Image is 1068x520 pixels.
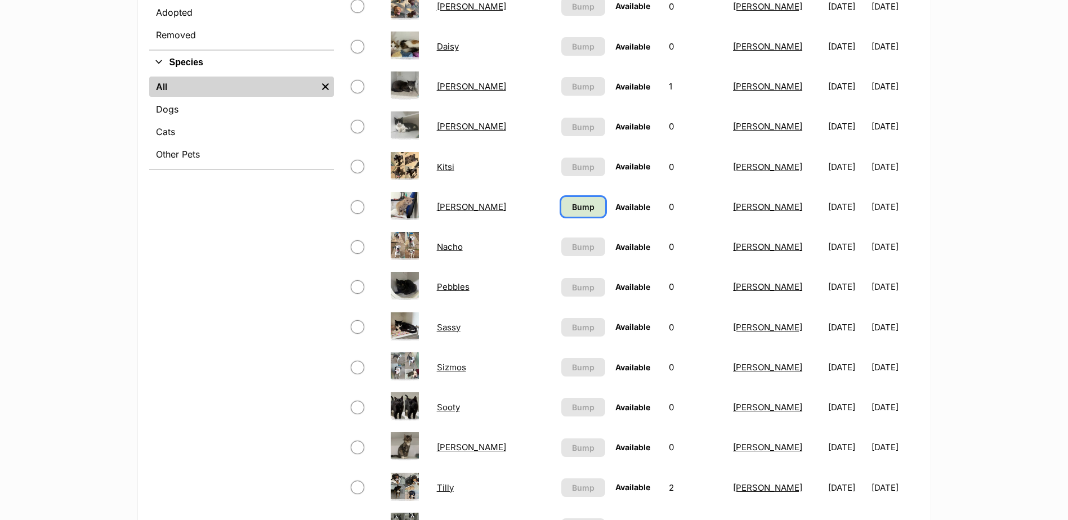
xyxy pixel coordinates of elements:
[664,107,727,146] td: 0
[664,267,727,306] td: 0
[733,482,802,493] a: [PERSON_NAME]
[872,107,918,146] td: [DATE]
[572,161,595,173] span: Bump
[615,1,650,11] span: Available
[824,187,870,226] td: [DATE]
[872,67,918,106] td: [DATE]
[149,77,317,97] a: All
[824,468,870,507] td: [DATE]
[872,468,918,507] td: [DATE]
[664,27,727,66] td: 0
[437,41,459,52] a: Daisy
[561,398,605,416] button: Bump
[824,348,870,387] td: [DATE]
[437,241,463,252] a: Nacho
[872,308,918,347] td: [DATE]
[733,201,802,212] a: [PERSON_NAME]
[437,482,454,493] a: Tilly
[572,321,595,333] span: Bump
[437,1,506,12] a: [PERSON_NAME]
[149,122,334,142] a: Cats
[149,74,334,169] div: Species
[733,81,802,92] a: [PERSON_NAME]
[824,267,870,306] td: [DATE]
[572,121,595,133] span: Bump
[664,67,727,106] td: 1
[824,227,870,266] td: [DATE]
[824,308,870,347] td: [DATE]
[149,25,334,45] a: Removed
[824,27,870,66] td: [DATE]
[733,162,802,172] a: [PERSON_NAME]
[872,147,918,186] td: [DATE]
[664,348,727,387] td: 0
[615,242,650,252] span: Available
[149,55,334,70] button: Species
[615,82,650,91] span: Available
[615,122,650,131] span: Available
[872,227,918,266] td: [DATE]
[733,41,802,52] a: [PERSON_NAME]
[733,362,802,373] a: [PERSON_NAME]
[733,402,802,413] a: [PERSON_NAME]
[437,322,461,333] a: Sassy
[615,442,650,452] span: Available
[437,121,506,132] a: [PERSON_NAME]
[572,361,595,373] span: Bump
[733,442,802,452] a: [PERSON_NAME]
[561,77,605,96] button: Bump
[824,147,870,186] td: [DATE]
[572,401,595,413] span: Bump
[561,318,605,337] button: Bump
[561,37,605,56] button: Bump
[664,227,727,266] td: 0
[615,362,650,372] span: Available
[615,202,650,212] span: Available
[561,118,605,136] button: Bump
[824,428,870,467] td: [DATE]
[872,267,918,306] td: [DATE]
[437,201,506,212] a: [PERSON_NAME]
[437,442,506,452] a: [PERSON_NAME]
[572,201,595,213] span: Bump
[733,1,802,12] a: [PERSON_NAME]
[664,308,727,347] td: 0
[561,358,605,376] button: Bump
[561,278,605,297] button: Bump
[149,144,334,164] a: Other Pets
[437,81,506,92] a: [PERSON_NAME]
[733,121,802,132] a: [PERSON_NAME]
[572,80,595,92] span: Bump
[572,41,595,52] span: Bump
[317,77,334,97] a: Remove filter
[615,402,650,412] span: Available
[872,187,918,226] td: [DATE]
[572,241,595,253] span: Bump
[572,281,595,293] span: Bump
[664,468,727,507] td: 2
[615,42,650,51] span: Available
[733,241,802,252] a: [PERSON_NAME]
[572,1,595,12] span: Bump
[149,99,334,119] a: Dogs
[561,237,605,256] button: Bump
[872,388,918,427] td: [DATE]
[615,162,650,171] span: Available
[664,428,727,467] td: 0
[733,322,802,333] a: [PERSON_NAME]
[872,428,918,467] td: [DATE]
[572,482,595,494] span: Bump
[561,197,605,217] a: Bump
[615,322,650,331] span: Available
[615,482,650,492] span: Available
[733,281,802,292] a: [PERSON_NAME]
[561,438,605,457] button: Bump
[664,147,727,186] td: 0
[615,282,650,292] span: Available
[824,388,870,427] td: [DATE]
[561,158,605,176] button: Bump
[149,2,334,23] a: Adopted
[824,107,870,146] td: [DATE]
[872,27,918,66] td: [DATE]
[572,442,595,454] span: Bump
